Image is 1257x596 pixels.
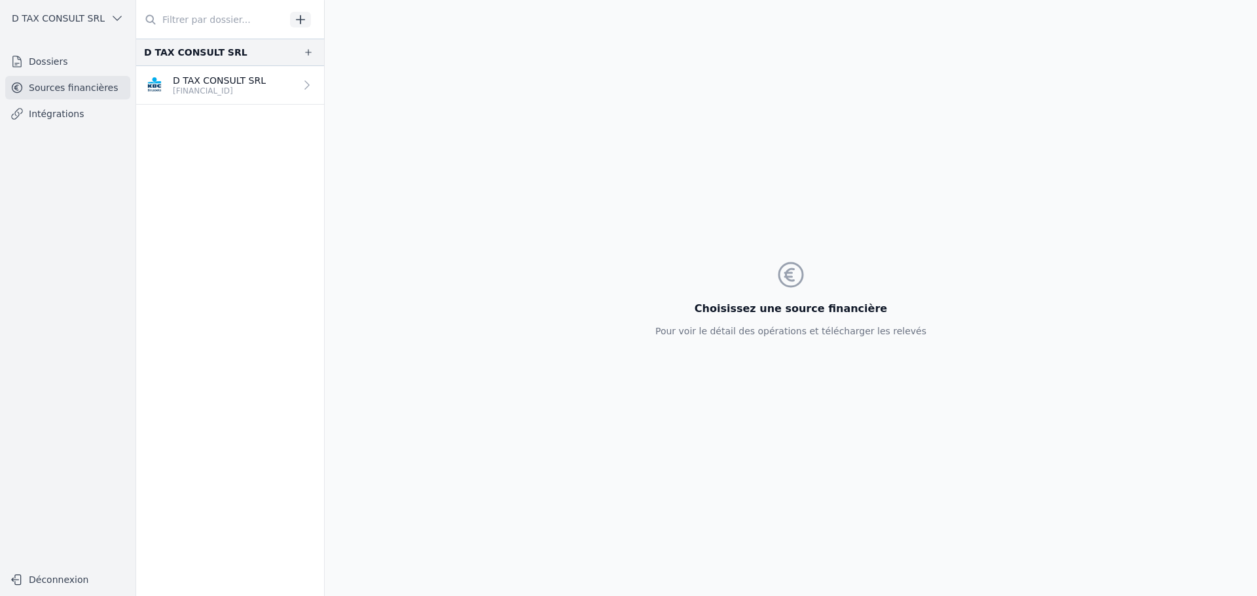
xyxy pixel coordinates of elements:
[5,50,130,73] a: Dossiers
[144,75,165,96] img: KBC_BRUSSELS_KREDBEBB.png
[136,66,324,105] a: D TAX CONSULT SRL [FINANCIAL_ID]
[655,301,926,317] h3: Choisissez une source financière
[136,8,285,31] input: Filtrer par dossier...
[173,74,266,87] p: D TAX CONSULT SRL
[5,569,130,590] button: Déconnexion
[144,44,247,60] div: D TAX CONSULT SRL
[5,8,130,29] button: D TAX CONSULT SRL
[5,102,130,126] a: Intégrations
[5,76,130,99] a: Sources financières
[173,86,266,96] p: [FINANCIAL_ID]
[12,12,105,25] span: D TAX CONSULT SRL
[655,324,926,338] p: Pour voir le détail des opérations et télécharger les relevés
